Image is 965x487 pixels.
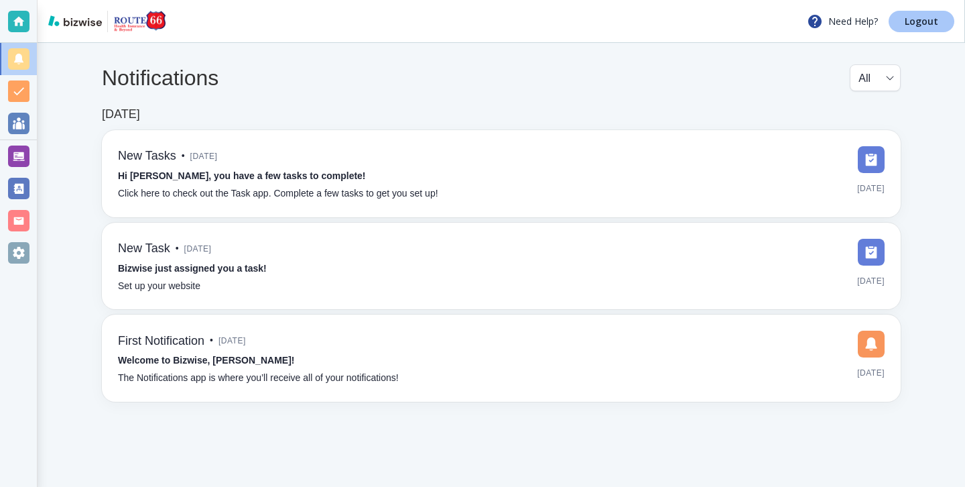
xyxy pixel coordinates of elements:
[184,239,212,259] span: [DATE]
[102,107,140,122] h6: [DATE]
[857,363,885,383] span: [DATE]
[118,170,366,181] strong: Hi [PERSON_NAME], you have a few tasks to complete!
[858,65,892,91] div: All
[113,11,166,32] img: Route 66 Health Insurance and Beyond
[858,146,885,173] img: DashboardSidebarTasks.svg
[118,279,200,294] p: Set up your website
[858,331,885,358] img: DashboardSidebarNotification.svg
[118,334,204,349] h6: First Notification
[102,315,901,402] a: First Notification•[DATE]Welcome to Bizwise, [PERSON_NAME]!The Notifications app is where you’ll ...
[807,13,878,30] p: Need Help?
[118,149,176,164] h6: New Tasks
[190,146,218,166] span: [DATE]
[858,239,885,266] img: DashboardSidebarTasks.svg
[210,333,213,348] p: •
[102,130,901,217] a: New Tasks•[DATE]Hi [PERSON_NAME], you have a few tasks to complete!Click here to check out the Ta...
[176,241,179,256] p: •
[118,371,399,386] p: The Notifications app is where you’ll receive all of your notifications!
[102,65,218,91] h4: Notifications
[857,178,885,199] span: [DATE]
[118,241,170,256] h6: New Task
[118,355,294,366] strong: Welcome to Bizwise, [PERSON_NAME]!
[48,15,102,26] img: bizwise
[118,186,438,201] p: Click here to check out the Task app. Complete a few tasks to get you set up!
[182,149,185,164] p: •
[889,11,954,32] a: Logout
[857,271,885,291] span: [DATE]
[102,223,901,310] a: New Task•[DATE]Bizwise just assigned you a task!Set up your website[DATE]
[905,17,938,26] p: Logout
[118,263,267,274] strong: Bizwise just assigned you a task!
[218,331,246,351] span: [DATE]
